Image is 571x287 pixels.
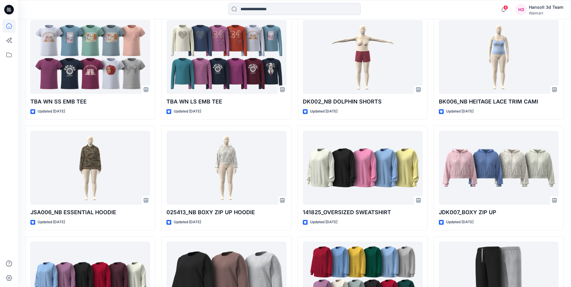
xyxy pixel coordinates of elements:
p: Updated [DATE] [174,219,201,225]
p: DK002_NB DOLPHIN SHORTS [303,97,423,106]
div: Hansoll 3d Team [529,4,563,11]
p: Updated [DATE] [310,108,337,115]
a: JDK007_BOXY ZIP UP [439,131,559,205]
p: Updated [DATE] [310,219,337,225]
p: Updated [DATE] [446,219,473,225]
a: TBA WN SS EMB TEE [30,20,150,94]
a: JSA006_NB ESSENTIAL HOODIE [30,131,150,205]
p: TBA WN LS EMB TEE [166,97,286,106]
p: 025413_NB BOXY ZIP UP HOODIE [166,208,286,217]
p: Updated [DATE] [38,108,65,115]
a: TBA WN LS EMB TEE [166,20,286,94]
div: H3 [516,4,526,15]
a: 141825_OVERSIZED SWEATSHIRT [303,131,423,205]
p: TBA WN SS EMB TEE [30,97,150,106]
span: 4 [503,5,508,10]
a: DK002_NB DOLPHIN SHORTS [303,20,423,94]
a: 025413_NB BOXY ZIP UP HOODIE [166,131,286,205]
p: 141825_OVERSIZED SWEATSHIRT [303,208,423,217]
div: Walmart [529,11,563,15]
p: Updated [DATE] [38,219,65,225]
a: BK006_NB HEITAGE LACE TRIM CAMI [439,20,559,94]
p: JDK007_BOXY ZIP UP [439,208,559,217]
p: Updated [DATE] [174,108,201,115]
p: JSA006_NB ESSENTIAL HOODIE [30,208,150,217]
p: Updated [DATE] [446,108,473,115]
p: BK006_NB HEITAGE LACE TRIM CAMI [439,97,559,106]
